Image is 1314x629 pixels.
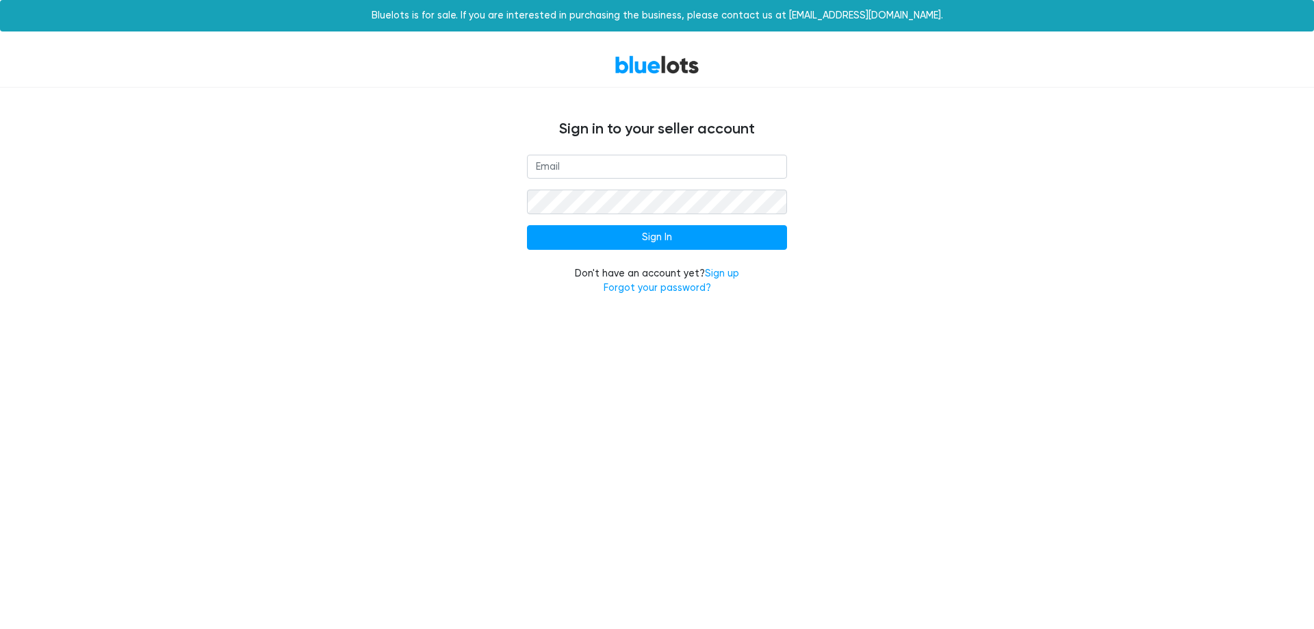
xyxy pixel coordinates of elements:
[527,266,787,296] div: Don't have an account yet?
[705,268,739,279] a: Sign up
[604,282,711,294] a: Forgot your password?
[527,225,787,250] input: Sign In
[527,155,787,179] input: Email
[246,120,1068,138] h4: Sign in to your seller account
[615,55,699,75] a: BlueLots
